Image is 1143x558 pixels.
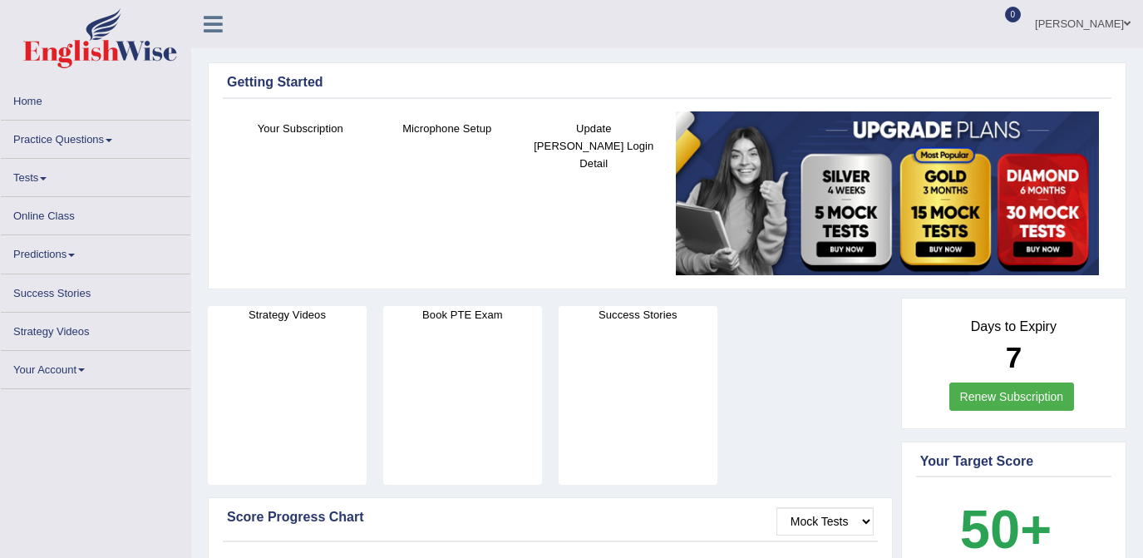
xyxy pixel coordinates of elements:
[227,72,1107,92] div: Getting Started
[1,82,190,115] a: Home
[529,120,659,172] h4: Update [PERSON_NAME] Login Detail
[1,274,190,307] a: Success Stories
[383,306,542,323] h4: Book PTE Exam
[235,120,366,137] h4: Your Subscription
[1006,341,1022,373] b: 7
[1,197,190,230] a: Online Class
[559,306,717,323] h4: Success Stories
[1,159,190,191] a: Tests
[382,120,513,137] h4: Microphone Setup
[949,383,1075,411] a: Renew Subscription
[1,235,190,268] a: Predictions
[920,452,1107,472] div: Your Target Score
[676,111,1100,275] img: small5.jpg
[1,121,190,153] a: Practice Questions
[227,507,874,527] div: Score Progress Chart
[1,351,190,383] a: Your Account
[1005,7,1022,22] span: 0
[1,313,190,345] a: Strategy Videos
[208,306,367,323] h4: Strategy Videos
[920,319,1107,334] h4: Days to Expiry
